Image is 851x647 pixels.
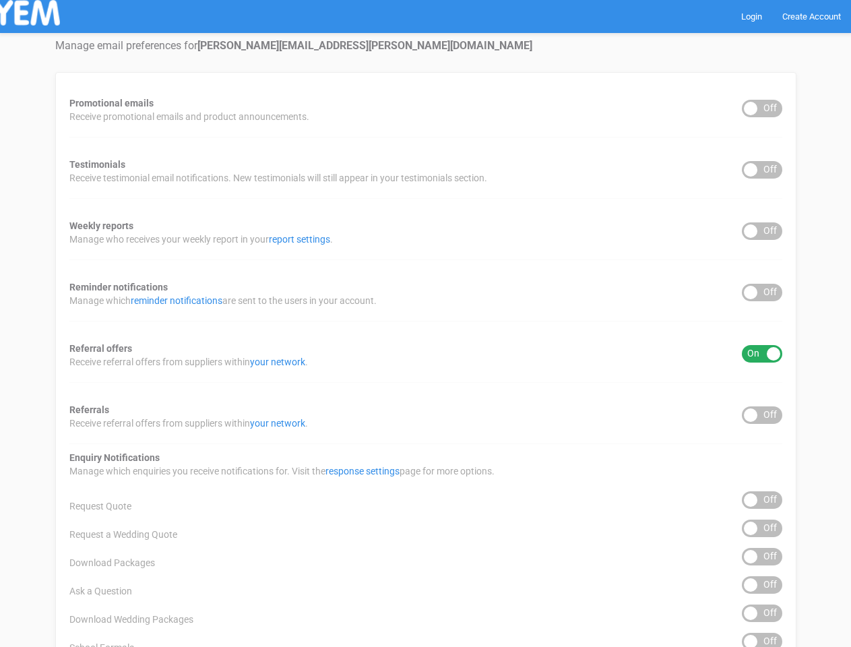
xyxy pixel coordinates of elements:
span: Request Quote [69,499,131,513]
span: Request a Wedding Quote [69,528,177,541]
span: Receive referral offers from suppliers within . [69,417,308,430]
span: Manage which enquiries you receive notifications for. Visit the page for more options. [69,464,495,478]
span: Receive testimonial email notifications. New testimonials will still appear in your testimonials ... [69,171,487,185]
strong: Referrals [69,404,109,415]
strong: Testimonials [69,159,125,170]
span: Receive referral offers from suppliers within . [69,355,308,369]
span: Manage who receives your weekly report in your . [69,233,333,246]
span: Download Wedding Packages [69,613,193,626]
strong: Promotional emails [69,98,154,109]
span: Receive promotional emails and product announcements. [69,110,309,123]
a: response settings [325,466,400,476]
a: report settings [269,234,330,245]
span: Ask a Question [69,584,132,598]
a: your network [250,418,305,429]
strong: Enquiry Notifications [69,452,160,463]
span: Download Packages [69,556,155,569]
strong: Referral offers [69,343,132,354]
a: your network [250,357,305,367]
strong: Reminder notifications [69,282,168,292]
a: reminder notifications [131,295,222,306]
strong: [PERSON_NAME][EMAIL_ADDRESS][PERSON_NAME][DOMAIN_NAME] [197,39,532,52]
strong: Weekly reports [69,220,133,231]
span: Manage which are sent to the users in your account. [69,294,377,307]
h4: Manage email preferences for [55,40,796,52]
